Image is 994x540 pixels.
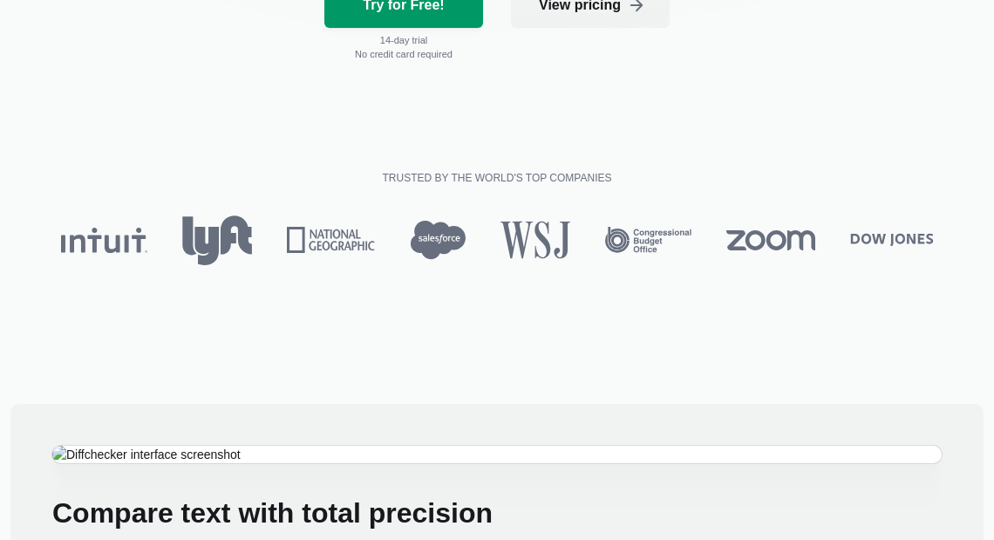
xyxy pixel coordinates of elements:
p: No credit card required [355,49,453,59]
img: Diffchecker interface screenshot [52,446,942,463]
h2: Trusted by the world's top companies [382,171,611,185]
p: 14 -day trial [355,35,453,45]
h2: Compare text with total precision [52,495,942,531]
